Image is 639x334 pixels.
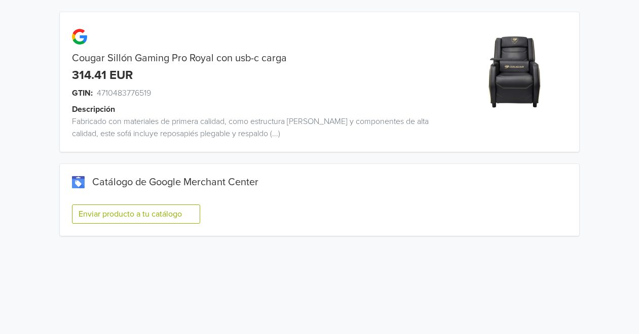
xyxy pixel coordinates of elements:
div: Cougar Sillón Gaming Pro Royal con usb-c carga [60,52,449,64]
button: Enviar producto a tu catálogo [72,204,200,224]
div: Catálogo de Google Merchant Center [72,176,568,188]
span: 4710483776519 [97,87,151,99]
div: Fabricado con materiales de primera calidad, como estructura [PERSON_NAME] y componentes de alta ... [60,115,449,140]
span: GTIN: [72,87,93,99]
div: 314.41 EUR [72,68,133,83]
img: product_image [476,32,553,109]
div: Descripción [72,103,462,115]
